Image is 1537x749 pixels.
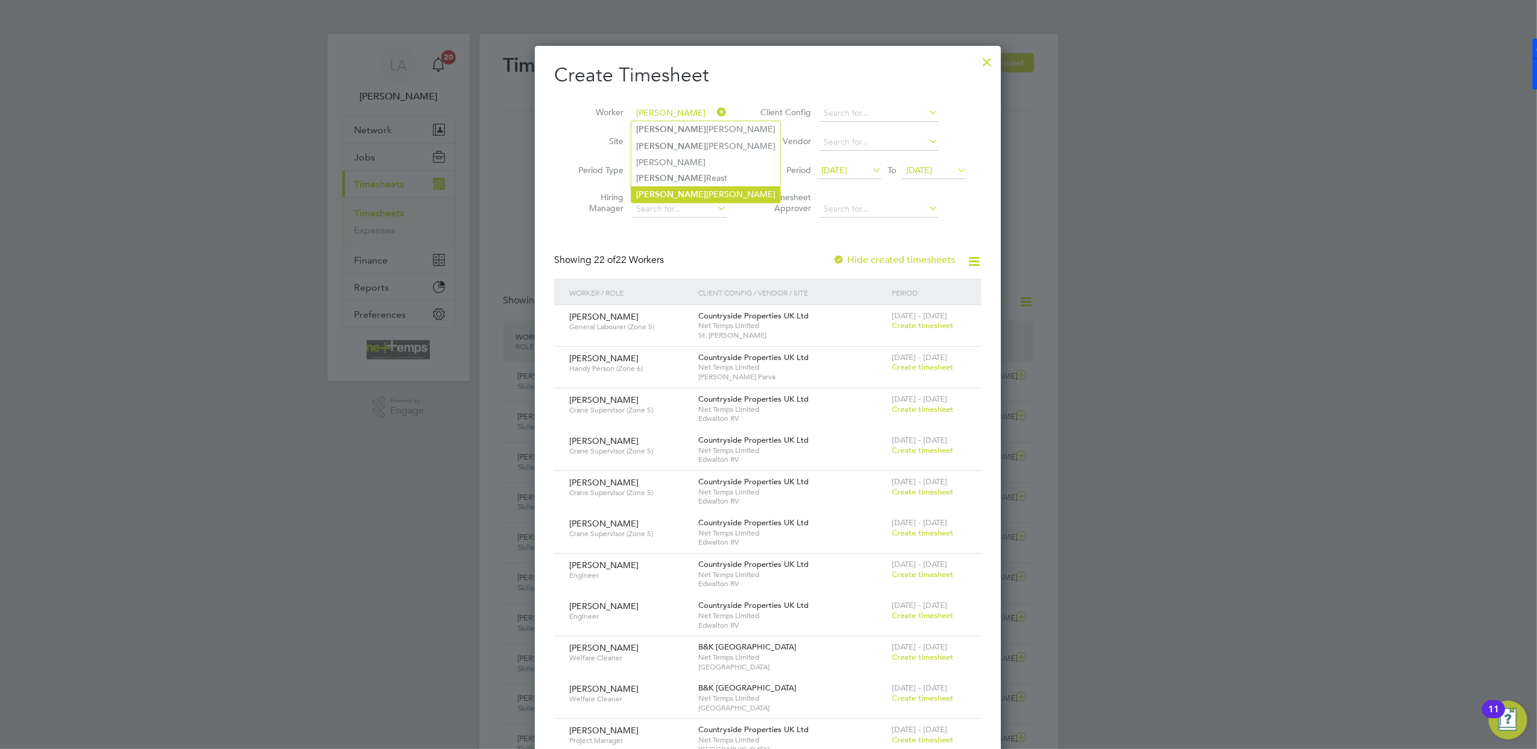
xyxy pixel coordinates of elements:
label: Hiring Manager [569,192,623,213]
div: 11 [1488,709,1499,725]
span: [PERSON_NAME] [569,311,639,322]
div: Client Config / Vendor / Site [695,279,889,306]
span: Create timesheet [892,652,953,662]
span: [DATE] - [DATE] [892,559,947,569]
span: Create timesheet [892,569,953,580]
span: [PERSON_NAME] [569,683,639,694]
span: General Labourer (Zone 5) [569,322,689,332]
span: [GEOGRAPHIC_DATA] [698,703,886,713]
label: Timesheet Approver [757,192,811,213]
span: Welfare Cleaner [569,653,689,663]
span: To [884,162,900,178]
span: Crane Supervisor (Zone 5) [569,405,689,415]
span: [DATE] - [DATE] [892,435,947,445]
input: Search for... [819,201,938,218]
span: Countryside Properties UK Ltd [698,311,809,321]
span: [DATE] - [DATE] [892,724,947,735]
span: [PERSON_NAME] [569,477,639,488]
span: [PERSON_NAME] [569,353,639,364]
span: Edwalton RV [698,621,886,630]
input: Search for... [632,201,727,218]
label: Worker [569,107,623,118]
span: [PERSON_NAME] [569,435,639,446]
span: Countryside Properties UK Ltd [698,435,809,445]
span: Countryside Properties UK Ltd [698,476,809,487]
span: Edwalton RV [698,455,886,464]
span: Welfare Cleaner [569,694,689,704]
span: Create timesheet [892,320,953,330]
span: [DATE] - [DATE] [892,476,947,487]
span: Net Temps Limited [698,570,886,580]
span: Net Temps Limited [698,487,886,497]
span: Net Temps Limited [698,362,886,372]
b: [PERSON_NAME] [636,173,706,183]
span: [DATE] [821,165,847,175]
b: [PERSON_NAME] [636,124,706,134]
span: Net Temps Limited [698,694,886,703]
div: Worker / Role [566,279,695,306]
label: Site [569,136,623,147]
span: [PERSON_NAME] [569,560,639,570]
span: [DATE] [906,165,932,175]
input: Search for... [632,105,727,122]
li: [PERSON_NAME] [631,121,780,137]
span: Net Temps Limited [698,321,886,330]
li: [PERSON_NAME] [631,138,780,154]
li: Reast [631,170,780,186]
span: Countryside Properties UK Ltd [698,600,809,610]
span: [GEOGRAPHIC_DATA] [698,662,886,672]
span: Countryside Properties UK Ltd [698,394,809,404]
span: [PERSON_NAME] [569,394,639,405]
span: Crane Supervisor (Zone 5) [569,529,689,539]
label: Client Config [757,107,811,118]
span: Net Temps Limited [698,735,886,745]
span: Create timesheet [892,404,953,414]
li: [PERSON_NAME] [631,154,780,170]
span: Handy Person (Zone 6) [569,364,689,373]
span: St. [PERSON_NAME] [698,330,886,340]
span: Create timesheet [892,735,953,745]
span: [DATE] - [DATE] [892,642,947,652]
span: [PERSON_NAME] [569,518,639,529]
span: Net Temps Limited [698,611,886,621]
label: Vendor [757,136,811,147]
b: [PERSON_NAME] [636,141,706,151]
span: Crane Supervisor (Zone 5) [569,488,689,498]
span: Net Temps Limited [698,446,886,455]
span: Countryside Properties UK Ltd [698,517,809,528]
span: Edwalton RV [698,537,886,547]
span: Net Temps Limited [698,528,886,538]
span: Net Temps Limited [698,405,886,414]
span: Create timesheet [892,487,953,497]
b: [PERSON_NAME] [636,189,706,200]
span: 22 of [594,254,616,266]
button: Open Resource Center, 11 new notifications [1489,701,1527,739]
span: Create timesheet [892,693,953,703]
span: Net Temps Limited [698,653,886,662]
span: [PERSON_NAME] Parva [698,372,886,382]
span: [DATE] - [DATE] [892,600,947,610]
span: Edwalton RV [698,579,886,589]
span: Countryside Properties UK Ltd [698,724,809,735]
span: Countryside Properties UK Ltd [698,559,809,569]
span: Engineer [569,612,689,621]
span: B&K [GEOGRAPHIC_DATA] [698,683,797,693]
span: Create timesheet [892,528,953,538]
input: Search for... [819,105,938,122]
span: [DATE] - [DATE] [892,394,947,404]
span: Create timesheet [892,362,953,372]
div: Period [889,279,970,306]
span: [PERSON_NAME] [569,725,639,736]
span: [PERSON_NAME] [569,601,639,612]
span: [DATE] - [DATE] [892,352,947,362]
span: 22 Workers [594,254,664,266]
span: Engineer [569,570,689,580]
label: Period [757,165,811,175]
span: [DATE] - [DATE] [892,311,947,321]
span: Create timesheet [892,445,953,455]
span: [PERSON_NAME] [569,642,639,653]
label: Hide created timesheets [833,254,955,266]
span: [DATE] - [DATE] [892,517,947,528]
label: Period Type [569,165,623,175]
div: Showing [554,254,666,267]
